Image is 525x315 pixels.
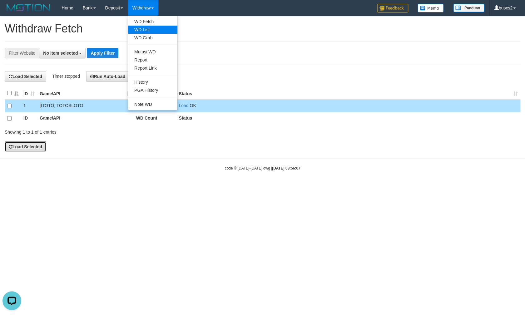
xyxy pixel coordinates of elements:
th: Status: activate to sort column ascending [176,87,520,100]
a: WD Fetch [128,17,177,26]
img: Button%20Memo.svg [418,4,444,12]
button: Open LiveChat chat widget [2,2,21,21]
td: 1 [21,100,37,112]
a: Note WD [128,100,177,108]
div: Filter Website [5,48,39,58]
th: Game/API [37,112,134,125]
td: [ITOTO] TOTOSLOTO [37,100,134,112]
button: Load Selected [5,141,46,152]
span: OK [190,103,196,108]
a: Report Link [128,64,177,72]
a: Load [179,103,188,108]
a: Mutasi WD [128,48,177,56]
img: MOTION_logo.png [5,3,52,12]
button: Apply Filter [87,48,118,58]
h1: Withdraw Fetch [5,22,520,35]
th: Game/API: activate to sort column ascending [37,87,134,100]
strong: [DATE] 08:56:07 [272,166,300,170]
div: Showing 1 to 1 of 1 entries [5,126,214,135]
span: No item selected [43,51,78,56]
button: Load Selected [5,71,46,82]
a: WD Grab [128,34,177,42]
a: WD List [128,26,177,34]
a: PGA History [128,86,177,94]
a: Report [128,56,177,64]
img: panduan.png [453,4,484,12]
span: Timer stopped [52,74,80,79]
small: code © [DATE]-[DATE] dwg | [225,166,300,170]
a: History [128,78,177,86]
img: Feedback.jpg [377,4,408,12]
button: No item selected [39,48,86,58]
th: Status [176,112,520,125]
th: WD Count [134,112,176,125]
th: ID [21,112,37,125]
button: Run Auto-Load [86,71,130,82]
th: ID: activate to sort column ascending [21,87,37,100]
